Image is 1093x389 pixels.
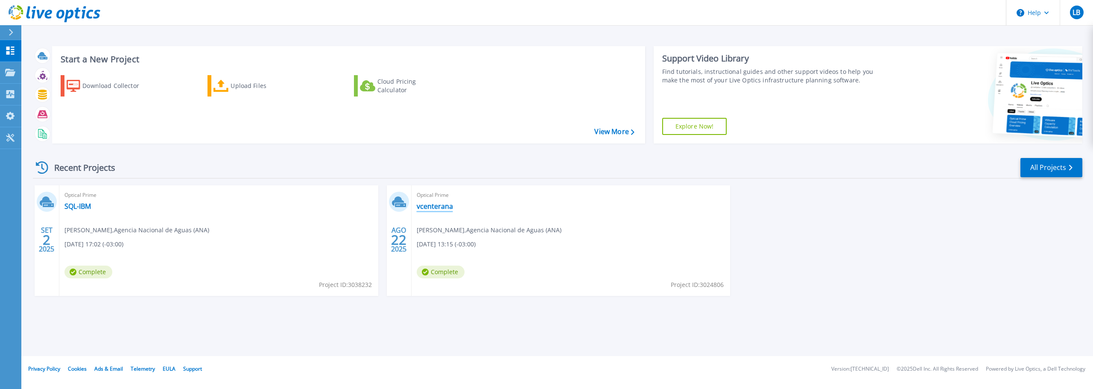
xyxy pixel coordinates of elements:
div: Download Collector [82,77,151,94]
li: © 2025 Dell Inc. All Rights Reserved [897,366,978,372]
a: Privacy Policy [28,365,60,372]
div: Upload Files [231,77,299,94]
div: Support Video Library [662,53,884,64]
span: Complete [417,266,465,278]
li: Powered by Live Optics, a Dell Technology [986,366,1085,372]
span: [PERSON_NAME] , Agencia Nacional de Aguas (ANA) [417,225,561,235]
a: Telemetry [131,365,155,372]
a: View More [594,128,634,136]
span: LB [1073,9,1080,16]
a: SQL-IBM [64,202,91,211]
span: Optical Prime [417,190,725,200]
div: Find tutorials, instructional guides and other support videos to help you make the most of your L... [662,67,884,85]
span: Optical Prime [64,190,373,200]
span: [PERSON_NAME] , Agencia Nacional de Aguas (ANA) [64,225,209,235]
a: EULA [163,365,175,372]
span: 2 [43,236,50,243]
a: Cookies [68,365,87,372]
a: Support [183,365,202,372]
a: Upload Files [207,75,303,97]
li: Version: [TECHNICAL_ID] [831,366,889,372]
span: Complete [64,266,112,278]
a: Explore Now! [662,118,727,135]
span: 22 [391,236,406,243]
a: Ads & Email [94,365,123,372]
a: Cloud Pricing Calculator [354,75,449,97]
a: vcenterana [417,202,453,211]
span: Project ID: 3038232 [319,280,372,290]
span: [DATE] 13:15 (-03:00) [417,240,476,249]
a: Download Collector [61,75,156,97]
h3: Start a New Project [61,55,634,64]
div: AGO 2025 [391,224,407,255]
a: All Projects [1020,158,1082,177]
div: Cloud Pricing Calculator [377,77,446,94]
span: Project ID: 3024806 [671,280,724,290]
span: [DATE] 17:02 (-03:00) [64,240,123,249]
div: SET 2025 [38,224,55,255]
div: Recent Projects [33,157,127,178]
